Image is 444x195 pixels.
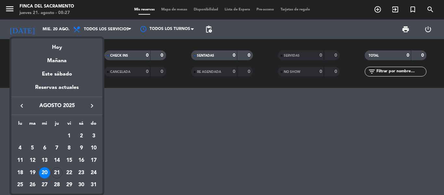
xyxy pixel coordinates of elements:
[64,143,75,154] div: 8
[26,120,39,130] th: martes
[51,167,62,178] div: 21
[14,167,26,179] td: 18 de agosto de 2025
[51,142,63,155] td: 7 de agosto de 2025
[15,167,26,178] div: 18
[88,102,96,110] i: keyboard_arrow_right
[38,120,51,130] th: miércoles
[39,167,50,178] div: 20
[27,155,38,166] div: 12
[86,102,98,110] button: keyboard_arrow_right
[39,155,50,166] div: 13
[63,120,75,130] th: viernes
[87,120,100,130] th: domingo
[75,130,88,142] td: 2 de agosto de 2025
[64,167,75,178] div: 22
[38,167,51,179] td: 20 de agosto de 2025
[26,142,39,155] td: 5 de agosto de 2025
[64,180,75,191] div: 29
[75,167,88,179] td: 23 de agosto de 2025
[63,179,75,191] td: 29 de agosto de 2025
[75,142,88,155] td: 9 de agosto de 2025
[76,155,87,166] div: 16
[15,143,26,154] div: 4
[88,155,99,166] div: 17
[76,180,87,191] div: 30
[63,130,75,142] td: 1 de agosto de 2025
[63,142,75,155] td: 8 de agosto de 2025
[14,130,63,142] td: AGO.
[14,179,26,191] td: 25 de agosto de 2025
[14,154,26,167] td: 11 de agosto de 2025
[27,180,38,191] div: 26
[51,180,62,191] div: 28
[87,130,100,142] td: 3 de agosto de 2025
[76,143,87,154] div: 9
[51,167,63,179] td: 21 de agosto de 2025
[76,131,87,142] div: 2
[75,154,88,167] td: 16 de agosto de 2025
[26,179,39,191] td: 26 de agosto de 2025
[16,102,28,110] button: keyboard_arrow_left
[26,167,39,179] td: 19 de agosto de 2025
[88,167,99,178] div: 24
[51,154,63,167] td: 14 de agosto de 2025
[11,65,102,83] div: Este sábado
[51,179,63,191] td: 28 de agosto de 2025
[28,102,86,110] span: agosto 2025
[51,120,63,130] th: jueves
[26,154,39,167] td: 12 de agosto de 2025
[87,167,100,179] td: 24 de agosto de 2025
[88,131,99,142] div: 3
[75,179,88,191] td: 30 de agosto de 2025
[63,154,75,167] td: 15 de agosto de 2025
[39,180,50,191] div: 27
[87,154,100,167] td: 17 de agosto de 2025
[27,143,38,154] div: 5
[14,142,26,155] td: 4 de agosto de 2025
[88,143,99,154] div: 10
[87,142,100,155] td: 10 de agosto de 2025
[15,180,26,191] div: 25
[38,142,51,155] td: 6 de agosto de 2025
[15,155,26,166] div: 11
[87,179,100,191] td: 31 de agosto de 2025
[18,102,26,110] i: keyboard_arrow_left
[88,180,99,191] div: 31
[11,52,102,65] div: Mañana
[64,155,75,166] div: 15
[51,143,62,154] div: 7
[38,179,51,191] td: 27 de agosto de 2025
[27,167,38,178] div: 19
[14,120,26,130] th: lunes
[63,167,75,179] td: 22 de agosto de 2025
[11,83,102,97] div: Reservas actuales
[64,131,75,142] div: 1
[51,155,62,166] div: 14
[76,167,87,178] div: 23
[38,154,51,167] td: 13 de agosto de 2025
[75,120,88,130] th: sábado
[11,38,102,52] div: Hoy
[39,143,50,154] div: 6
